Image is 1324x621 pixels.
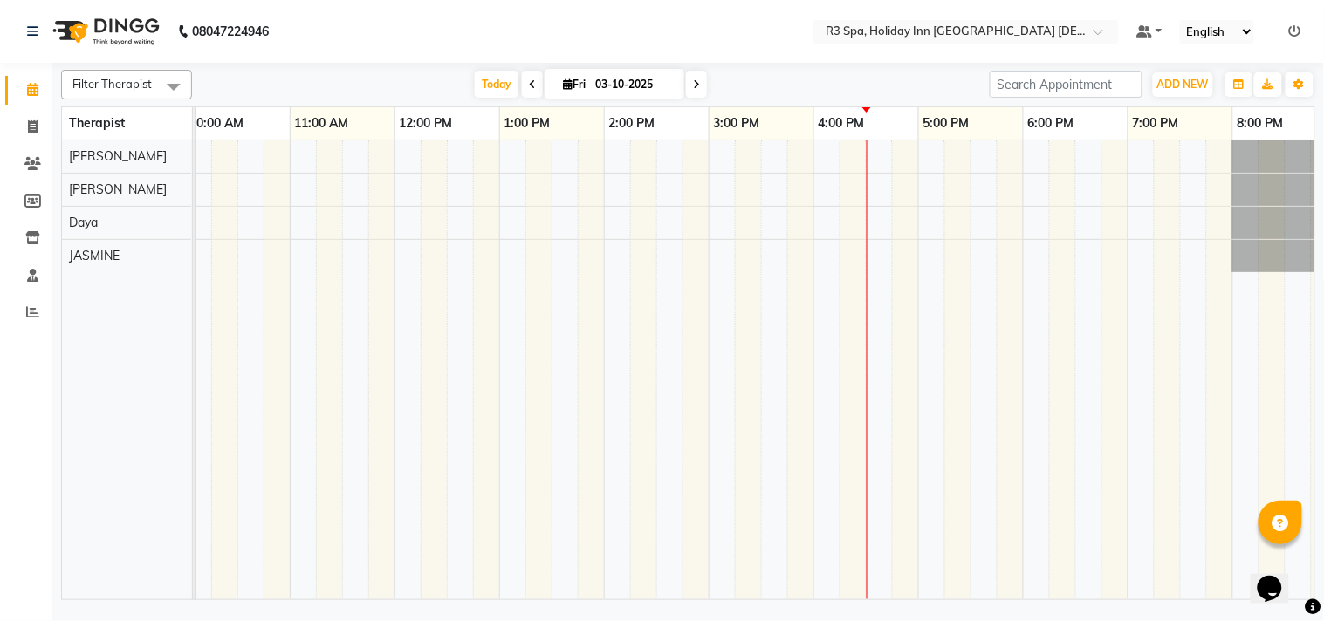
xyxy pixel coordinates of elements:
[69,148,167,164] span: [PERSON_NAME]
[500,111,555,136] a: 1:00 PM
[1024,111,1079,136] a: 6:00 PM
[919,111,974,136] a: 5:00 PM
[69,181,167,197] span: [PERSON_NAME]
[69,115,125,131] span: Therapist
[186,111,249,136] a: 10:00 AM
[291,111,353,136] a: 11:00 AM
[395,111,457,136] a: 12:00 PM
[559,78,590,91] span: Fri
[69,215,98,230] span: Daya
[990,71,1142,98] input: Search Appointment
[1128,111,1183,136] a: 7:00 PM
[72,77,152,91] span: Filter Therapist
[605,111,660,136] a: 2:00 PM
[1157,78,1209,91] span: ADD NEW
[45,7,164,56] img: logo
[69,248,120,263] span: JASMINE
[1233,111,1288,136] a: 8:00 PM
[475,71,518,98] span: Today
[192,7,269,56] b: 08047224946
[1153,72,1213,97] button: ADD NEW
[710,111,765,136] a: 3:00 PM
[814,111,869,136] a: 4:00 PM
[590,72,677,98] input: 2025-10-03
[1251,551,1307,604] iframe: chat widget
